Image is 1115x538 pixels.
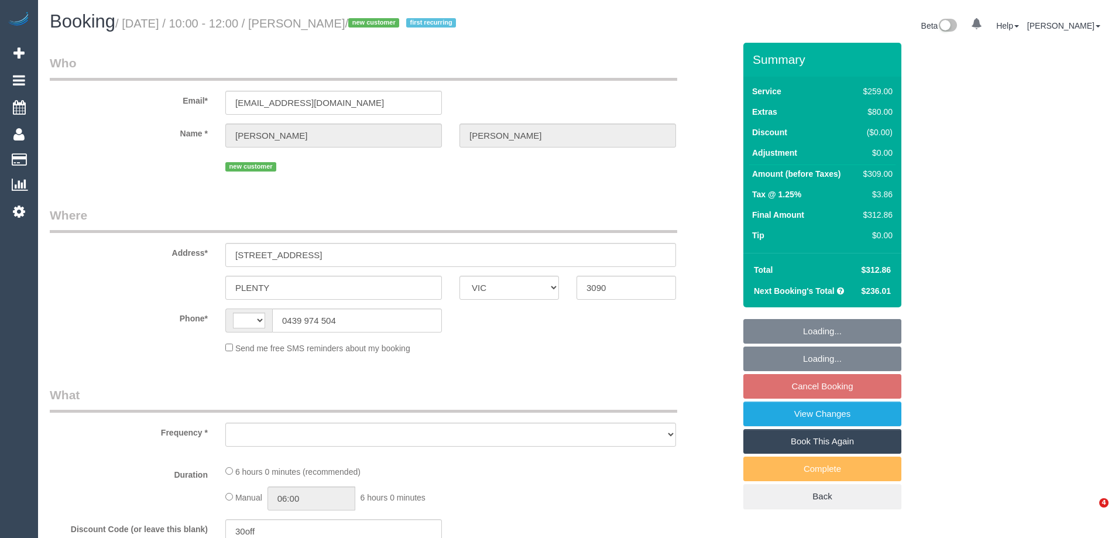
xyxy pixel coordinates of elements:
[752,126,787,138] label: Discount
[225,124,442,148] input: First Name*
[50,386,677,413] legend: What
[753,53,896,66] h3: Summary
[861,265,891,275] span: $312.86
[752,106,777,118] label: Extras
[859,168,893,180] div: $309.00
[859,106,893,118] div: $80.00
[459,124,676,148] input: Last Name*
[348,18,399,28] span: new customer
[225,91,442,115] input: Email*
[41,243,217,259] label: Address*
[41,91,217,107] label: Email*
[754,265,773,275] strong: Total
[921,21,958,30] a: Beta
[938,19,957,34] img: New interface
[272,309,442,333] input: Phone*
[861,286,891,296] span: $236.01
[235,344,410,353] span: Send me free SMS reminders about my booking
[225,162,276,172] span: new customer
[7,12,30,28] img: Automaid Logo
[743,484,901,509] a: Back
[743,429,901,454] a: Book This Again
[1075,498,1103,526] iframe: Intercom live chat
[50,207,677,233] legend: Where
[859,229,893,241] div: $0.00
[41,124,217,139] label: Name *
[752,147,797,159] label: Adjustment
[41,423,217,438] label: Frequency *
[752,229,764,241] label: Tip
[752,209,804,221] label: Final Amount
[1099,498,1109,508] span: 4
[754,286,835,296] strong: Next Booking's Total
[859,209,893,221] div: $312.86
[859,189,893,200] div: $3.86
[50,54,677,81] legend: Who
[752,85,781,97] label: Service
[859,126,893,138] div: ($0.00)
[41,309,217,324] label: Phone*
[406,18,456,28] span: first recurring
[743,402,901,426] a: View Changes
[115,17,459,30] small: / [DATE] / 10:00 - 12:00 / [PERSON_NAME]
[859,85,893,97] div: $259.00
[577,276,676,300] input: Post Code*
[235,467,361,477] span: 6 hours 0 minutes (recommended)
[752,168,840,180] label: Amount (before Taxes)
[345,17,460,30] span: /
[225,276,442,300] input: Suburb*
[996,21,1019,30] a: Help
[41,519,217,535] label: Discount Code (or leave this blank)
[41,465,217,481] label: Duration
[859,147,893,159] div: $0.00
[361,493,426,502] span: 6 hours 0 minutes
[1027,21,1100,30] a: [PERSON_NAME]
[235,493,262,502] span: Manual
[752,189,801,200] label: Tax @ 1.25%
[50,11,115,32] span: Booking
